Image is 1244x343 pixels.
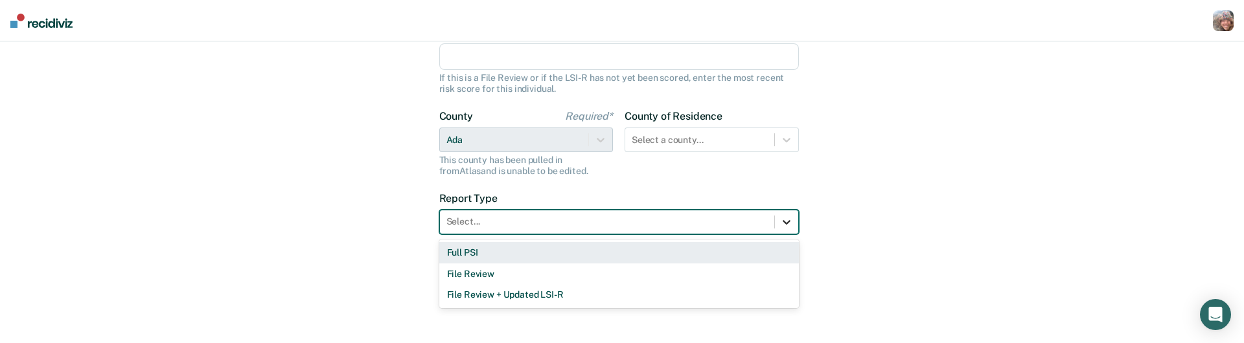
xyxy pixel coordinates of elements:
[10,14,73,28] img: Recidiviz
[439,155,614,177] div: This county has been pulled in from Atlas and is unable to be edited.
[439,263,799,285] div: File Review
[439,192,799,205] label: Report Type
[439,284,799,305] div: File Review + Updated LSI-R
[625,110,799,122] label: County of Residence
[439,72,799,94] div: If this is a File Review or if the LSI-R has not yet been scored, enter the most recent risk scor...
[439,265,514,296] button: Back
[565,110,613,122] span: Required*
[439,242,799,263] div: Full PSI
[1200,299,1231,330] div: Open Intercom Messenger
[439,110,614,122] label: County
